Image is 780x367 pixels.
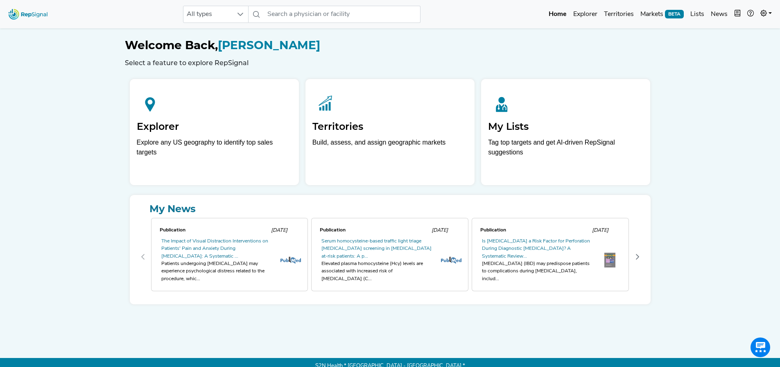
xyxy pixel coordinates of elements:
span: All types [183,6,233,23]
a: Lists [687,6,708,23]
a: Territories [601,6,637,23]
div: 0 [149,216,310,298]
span: Publication [480,228,506,233]
span: [DATE] [432,228,448,233]
button: Intel Book [731,6,744,23]
a: Is [MEDICAL_DATA] a Risk Factor for Perforation During Diagnostic [MEDICAL_DATA]? A Systematic Re... [482,239,590,259]
span: Publication [160,228,185,233]
a: News [708,6,731,23]
input: Search a physician or facility [264,6,421,23]
a: Home [545,6,570,23]
a: MarketsBETA [637,6,687,23]
div: 2 [470,216,631,298]
img: OIP.rYiStqBqWm0JyScKgt86pAAAAA [604,253,615,267]
a: ExplorerExplore any US geography to identify top sales targets [130,79,299,185]
p: Tag top targets and get AI-driven RepSignal suggestions [488,138,643,162]
img: pubmed_logo.fab3c44c.png [441,256,461,264]
a: My ListsTag top targets and get AI-driven RepSignal suggestions [481,79,650,185]
h1: [PERSON_NAME] [125,39,656,52]
h2: Explorer [137,121,292,133]
h6: Select a feature to explore RepSignal [125,59,656,67]
div: Explore any US geography to identify top sales targets [137,138,292,157]
div: [MEDICAL_DATA] (IBD) may predispose patients to complications during [MEDICAL_DATA], includ... [482,260,594,283]
a: Explorer [570,6,601,23]
span: Publication [320,228,346,233]
img: pubmed_logo.fab3c44c.png [280,256,301,264]
span: Welcome Back, [125,38,218,52]
a: Serum homocysteine-based traffic light triage [MEDICAL_DATA] screening in [MEDICAL_DATA] at-risk ... [321,239,432,259]
div: Elevated plasma homocysteine (Hcy) levels are associated with increased risk of [MEDICAL_DATA] (C... [321,260,434,283]
button: Next Page [631,250,644,263]
span: [DATE] [271,228,287,233]
a: The Impact of Visual Distraction Interventions on Patients' Pain and Anxiety During [MEDICAL_DATA... [161,239,268,259]
a: TerritoriesBuild, assess, and assign geographic markets [305,79,475,185]
a: My News [136,202,644,216]
span: BETA [665,10,684,18]
div: 1 [310,216,470,298]
div: Patients undergoing [MEDICAL_DATA] may experience psychological distress related to the procedure... [161,260,274,283]
p: Build, assess, and assign geographic markets [312,138,468,162]
span: [DATE] [592,228,608,233]
h2: Territories [312,121,468,133]
h2: My Lists [488,121,643,133]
